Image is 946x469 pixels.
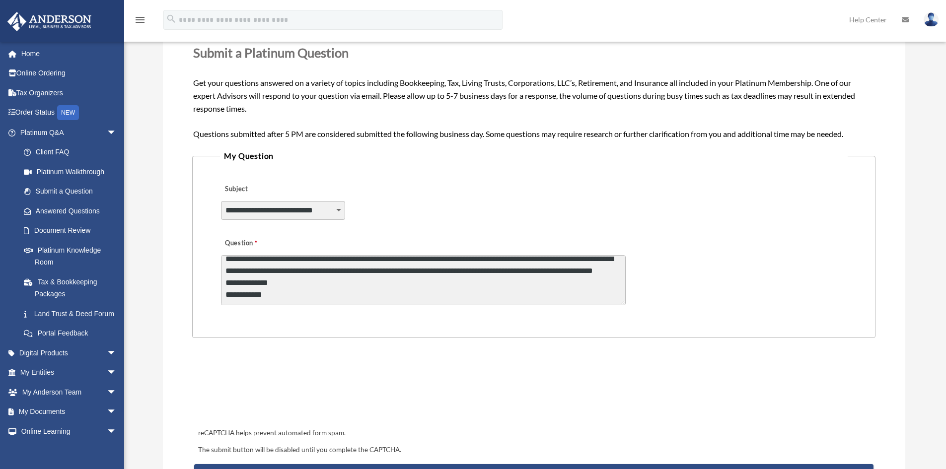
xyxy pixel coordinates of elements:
img: User Pic [924,12,939,27]
a: Client FAQ [14,142,132,162]
label: Question [221,237,298,251]
div: reCAPTCHA helps prevent automated form spam. [194,427,873,439]
a: Document Review [14,221,132,241]
a: Online Learningarrow_drop_down [7,421,132,441]
div: NEW [57,105,79,120]
a: Digital Productsarrow_drop_down [7,343,132,363]
span: arrow_drop_down [107,402,127,422]
a: Platinum Q&Aarrow_drop_down [7,123,132,142]
span: arrow_drop_down [107,123,127,143]
a: Portal Feedback [14,324,132,343]
a: Order StatusNEW [7,103,132,123]
a: menu [134,17,146,26]
a: My Entitiesarrow_drop_down [7,363,132,383]
a: My Documentsarrow_drop_down [7,402,132,422]
div: The submit button will be disabled until you complete the CAPTCHA. [194,444,873,456]
iframe: reCAPTCHA [195,369,346,407]
span: arrow_drop_down [107,343,127,363]
a: Online Ordering [7,64,132,83]
a: Platinum Knowledge Room [14,240,132,272]
legend: My Question [220,149,847,163]
span: arrow_drop_down [107,421,127,442]
a: Answered Questions [14,201,132,221]
i: menu [134,14,146,26]
a: Home [7,44,132,64]
span: Submit a Platinum Question [193,45,349,60]
label: Subject [221,183,315,197]
span: arrow_drop_down [107,363,127,383]
a: Tax & Bookkeeping Packages [14,272,132,304]
i: search [166,13,177,24]
span: arrow_drop_down [107,382,127,402]
a: My Anderson Teamarrow_drop_down [7,382,132,402]
a: Platinum Walkthrough [14,162,132,182]
a: Tax Organizers [7,83,132,103]
img: Anderson Advisors Platinum Portal [4,12,94,31]
a: Land Trust & Deed Forum [14,304,132,324]
a: Submit a Question [14,182,127,201]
